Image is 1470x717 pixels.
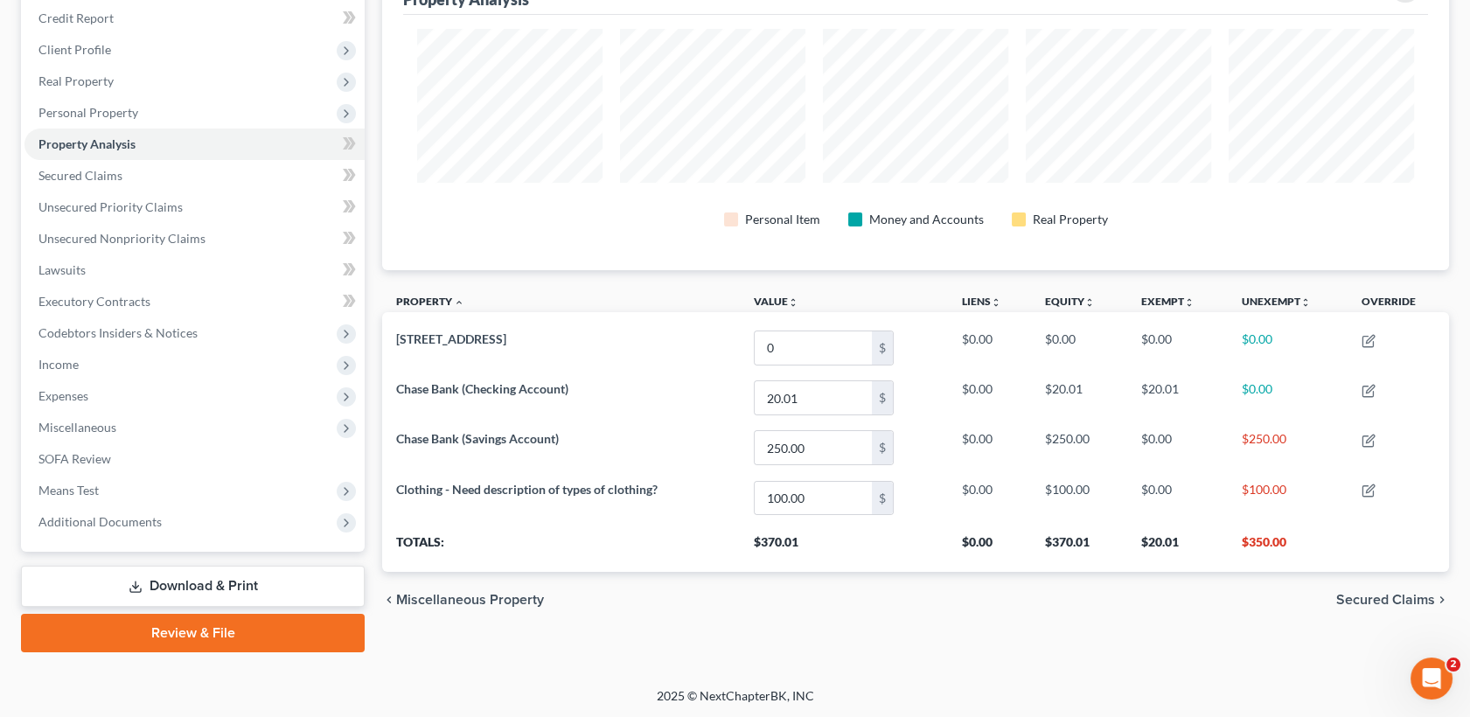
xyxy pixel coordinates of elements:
a: Executory Contracts [24,286,365,317]
a: Property Analysis [24,129,365,160]
span: Client Profile [38,42,111,57]
td: $0.00 [948,473,1031,523]
td: $0.00 [1228,373,1348,423]
td: $20.01 [1031,373,1127,423]
iframe: Intercom live chat [1411,658,1453,700]
td: $100.00 [1031,473,1127,523]
a: Review & File [21,614,365,652]
input: 0.00 [755,431,872,464]
span: Miscellaneous Property [396,593,544,607]
a: Secured Claims [24,160,365,191]
div: $ [872,431,893,464]
a: Liensunfold_more [962,295,1001,308]
span: SOFA Review [38,451,111,466]
a: Unsecured Priority Claims [24,191,365,223]
i: chevron_left [382,593,396,607]
a: Property expand_less [396,295,464,308]
i: unfold_more [1184,297,1195,308]
span: [STREET_ADDRESS] [396,331,506,346]
i: chevron_right [1435,593,1449,607]
span: Unsecured Priority Claims [38,199,183,214]
td: $0.00 [1228,323,1348,372]
span: Codebtors Insiders & Notices [38,325,198,340]
td: $0.00 [1127,323,1228,372]
span: Unsecured Nonpriority Claims [38,231,206,246]
i: unfold_more [1300,297,1311,308]
a: Download & Print [21,566,365,607]
span: Expenses [38,388,88,403]
input: 0.00 [755,331,872,365]
span: Lawsuits [38,262,86,277]
div: Personal Item [745,211,820,228]
span: Executory Contracts [38,294,150,309]
td: $0.00 [948,373,1031,423]
td: $0.00 [948,423,1031,473]
span: 2 [1446,658,1460,672]
a: Credit Report [24,3,365,34]
span: Secured Claims [38,168,122,183]
i: expand_less [454,297,464,308]
span: Chase Bank (Checking Account) [396,381,568,396]
th: $370.01 [740,523,947,572]
a: Unexemptunfold_more [1242,295,1311,308]
div: $ [872,381,893,414]
span: Miscellaneous [38,420,116,435]
td: $0.00 [948,323,1031,372]
th: $350.00 [1228,523,1348,572]
td: $0.00 [1127,473,1228,523]
span: Chase Bank (Savings Account) [396,431,559,446]
td: $0.00 [1031,323,1127,372]
a: Unsecured Nonpriority Claims [24,223,365,254]
a: Valueunfold_more [754,295,798,308]
td: $0.00 [1127,423,1228,473]
a: SOFA Review [24,443,365,475]
th: Totals: [382,523,740,572]
span: Income [38,357,79,372]
i: unfold_more [991,297,1001,308]
span: Clothing - Need description of types of clothing? [396,482,658,497]
th: $20.01 [1127,523,1228,572]
a: Exemptunfold_more [1141,295,1195,308]
td: $100.00 [1228,473,1348,523]
th: $0.00 [948,523,1031,572]
i: unfold_more [788,297,798,308]
td: $250.00 [1228,423,1348,473]
button: chevron_left Miscellaneous Property [382,593,544,607]
div: Real Property [1033,211,1108,228]
th: Override [1348,284,1449,324]
span: Personal Property [38,105,138,120]
div: $ [872,482,893,515]
button: Secured Claims chevron_right [1336,593,1449,607]
a: Lawsuits [24,254,365,286]
i: unfold_more [1084,297,1095,308]
div: $ [872,331,893,365]
span: Credit Report [38,10,114,25]
input: 0.00 [755,381,872,414]
span: Means Test [38,483,99,498]
span: Additional Documents [38,514,162,529]
div: Money and Accounts [869,211,984,228]
input: 0.00 [755,482,872,515]
span: Secured Claims [1336,593,1435,607]
a: Equityunfold_more [1045,295,1095,308]
td: $250.00 [1031,423,1127,473]
span: Property Analysis [38,136,136,151]
span: Real Property [38,73,114,88]
td: $20.01 [1127,373,1228,423]
th: $370.01 [1031,523,1127,572]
